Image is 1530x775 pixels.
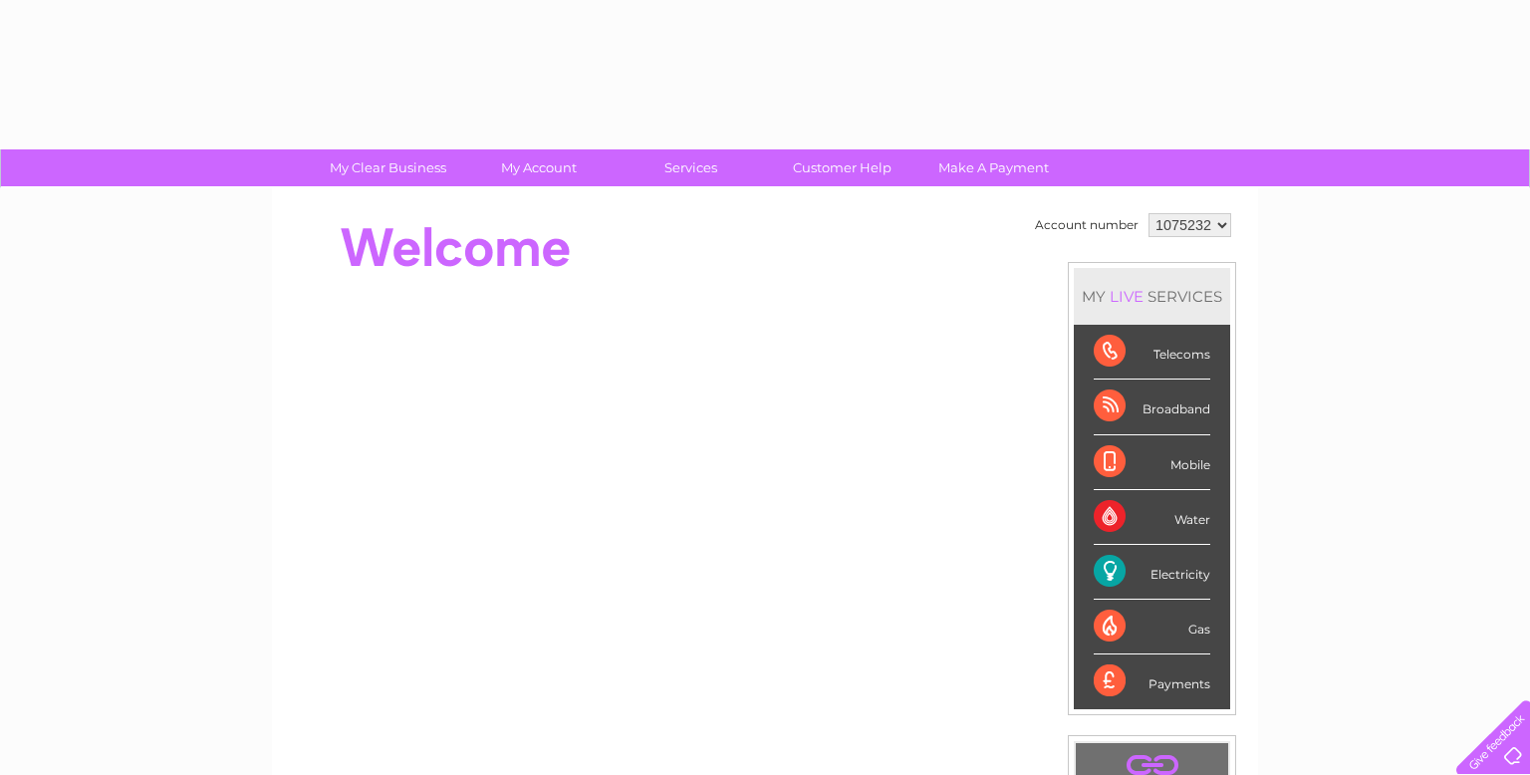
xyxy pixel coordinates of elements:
[760,149,924,186] a: Customer Help
[1094,545,1210,600] div: Electricity
[1074,268,1230,325] div: MY SERVICES
[457,149,622,186] a: My Account
[911,149,1076,186] a: Make A Payment
[1030,208,1144,242] td: Account number
[1094,654,1210,708] div: Payments
[1094,380,1210,434] div: Broadband
[1094,600,1210,654] div: Gas
[306,149,470,186] a: My Clear Business
[1094,325,1210,380] div: Telecoms
[1094,435,1210,490] div: Mobile
[609,149,773,186] a: Services
[1106,287,1147,306] div: LIVE
[1094,490,1210,545] div: Water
